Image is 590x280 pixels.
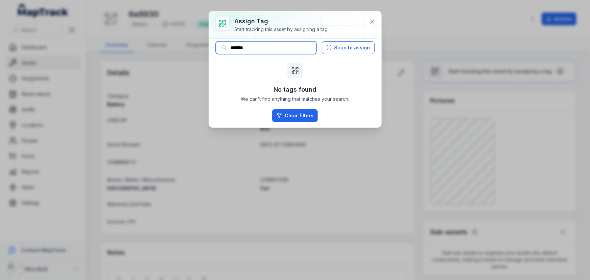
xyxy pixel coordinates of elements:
h3: No tags found [274,85,316,94]
div: Start tracking this asset by assigning a tag. [235,26,329,33]
span: We can't find anything that matches your search. [241,96,349,102]
button: Clear filters [272,109,318,122]
h3: Assign tag [235,17,329,26]
button: Scan to assign [322,41,375,54]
